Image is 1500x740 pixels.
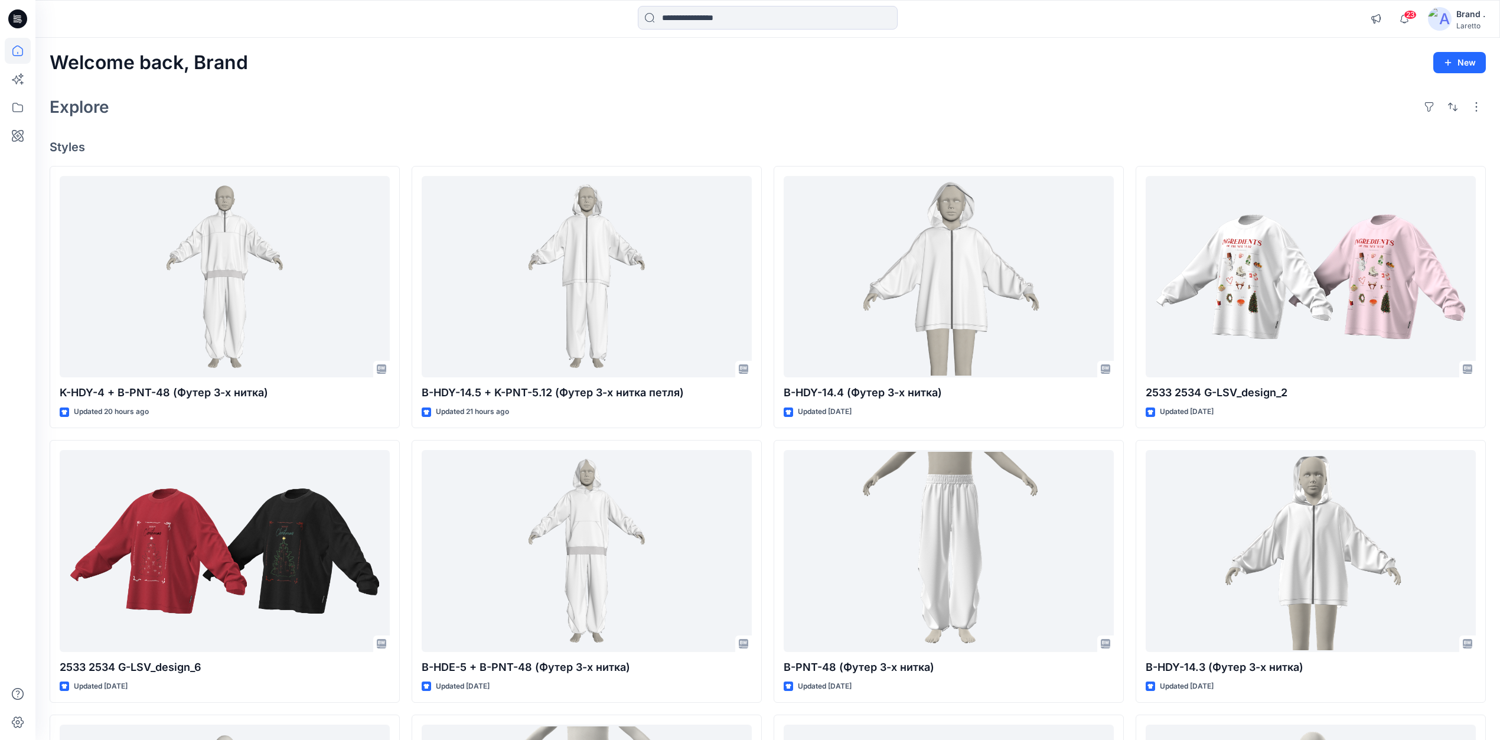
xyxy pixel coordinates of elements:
p: Updated [DATE] [798,406,852,418]
p: Updated [DATE] [798,680,852,693]
button: New [1433,52,1486,73]
span: 23 [1404,10,1417,19]
a: B-HDE-5 + B-PNT-48 (Футер 3-х нитка) [422,450,752,652]
a: B-HDY-14.3 (Футер 3-х нитка) [1146,450,1476,652]
p: Updated [DATE] [436,680,490,693]
div: Brand . [1456,7,1485,21]
a: 2533 2534 G-LSV_design_2 [1146,176,1476,378]
p: Updated 20 hours ago [74,406,149,418]
a: B-HDY-14.5 + K-PNT-5.12 (Футер 3-х нитка петля) [422,176,752,378]
a: B-HDY-14.4 (Футер 3-х нитка) [784,176,1114,378]
a: B-PNT-48 (Футер 3-х нитка) [784,450,1114,652]
h2: Welcome back, Brand [50,52,248,74]
div: Laretto [1456,21,1485,30]
p: K-HDY-4 + B-PNT-48 (Футер 3-х нитка) [60,384,390,401]
h4: Styles [50,140,1486,154]
p: 2533 2534 G-LSV_design_2 [1146,384,1476,401]
p: Updated [DATE] [1160,406,1214,418]
img: avatar [1428,7,1452,31]
a: 2533 2534 G-LSV_design_6 [60,450,390,652]
a: K-HDY-4 + B-PNT-48 (Футер 3-х нитка) [60,176,390,378]
p: B-HDY-14.4 (Футер 3-х нитка) [784,384,1114,401]
p: B-HDY-14.3 (Футер 3-х нитка) [1146,659,1476,676]
p: B-PNT-48 (Футер 3-х нитка) [784,659,1114,676]
p: Updated [DATE] [1160,680,1214,693]
p: B-HDY-14.5 + K-PNT-5.12 (Футер 3-х нитка петля) [422,384,752,401]
h2: Explore [50,97,109,116]
p: 2533 2534 G-LSV_design_6 [60,659,390,676]
p: B-HDE-5 + B-PNT-48 (Футер 3-х нитка) [422,659,752,676]
p: Updated [DATE] [74,680,128,693]
p: Updated 21 hours ago [436,406,509,418]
